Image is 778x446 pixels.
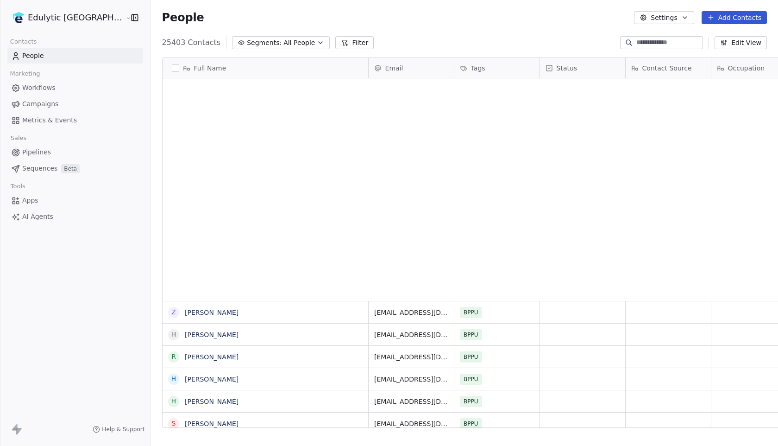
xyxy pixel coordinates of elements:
a: Pipelines [7,145,143,160]
div: H [171,374,176,384]
a: SequencesBeta [7,161,143,176]
span: Campaigns [22,99,58,109]
span: [EMAIL_ADDRESS][DOMAIN_NAME] [374,375,448,384]
div: H [171,396,176,406]
span: Help & Support [102,426,144,433]
span: Pipelines [22,147,51,157]
a: [PERSON_NAME] [185,398,238,405]
span: [EMAIL_ADDRESS][DOMAIN_NAME] [374,308,448,317]
div: Contact Source [626,58,711,78]
span: Metrics & Events [22,115,77,125]
div: S [171,419,176,428]
span: Sequences [22,164,57,173]
span: BPPU [460,418,482,429]
a: [PERSON_NAME] [185,331,238,338]
span: BPPU [460,396,482,407]
iframe: Intercom live chat [747,414,769,437]
span: People [22,51,44,61]
span: Edulytic [GEOGRAPHIC_DATA] [28,12,123,24]
span: AI Agents [22,212,53,222]
div: Status [540,58,625,78]
a: [PERSON_NAME] [185,420,238,427]
span: People [162,11,204,25]
span: BPPU [460,329,482,340]
span: [EMAIL_ADDRESS][DOMAIN_NAME] [374,397,448,406]
img: edulytic-mark-retina.png [13,12,24,23]
div: R [171,352,176,362]
div: grid [163,78,369,428]
a: Apps [7,193,143,208]
span: Tools [6,179,29,193]
span: BPPU [460,351,482,363]
a: Metrics & Events [7,113,143,128]
span: 25403 Contacts [162,37,221,48]
span: BPPU [460,307,482,318]
div: H [171,330,176,339]
div: Tags [454,58,540,78]
span: [EMAIL_ADDRESS][DOMAIN_NAME] [374,352,448,362]
a: People [7,48,143,64]
span: All People [283,38,315,48]
span: Beta [61,164,80,173]
div: Z [171,307,176,317]
a: Campaigns [7,96,143,112]
span: Occupation [728,64,765,73]
span: Email [385,64,403,73]
span: Contact Source [642,64,692,73]
span: Apps [22,196,38,205]
button: Edit View [715,36,767,49]
span: [EMAIL_ADDRESS][DOMAIN_NAME] [374,330,448,339]
span: Status [557,64,577,73]
button: Add Contacts [702,11,767,24]
span: BPPU [460,374,482,385]
div: Full Name [163,58,368,78]
span: Sales [6,131,31,145]
button: Settings [634,11,694,24]
span: Marketing [6,67,44,81]
div: Email [369,58,454,78]
a: [PERSON_NAME] [185,309,238,316]
button: Edulytic [GEOGRAPHIC_DATA] [11,10,119,25]
a: [PERSON_NAME] [185,376,238,383]
a: [PERSON_NAME] [185,353,238,361]
span: Segments: [247,38,282,48]
a: AI Agents [7,209,143,224]
span: Full Name [194,64,226,73]
button: Filter [335,36,374,49]
a: Workflows [7,80,143,96]
span: Tags [471,64,485,73]
a: Help & Support [93,426,144,433]
span: [EMAIL_ADDRESS][DOMAIN_NAME] [374,419,448,428]
span: Contacts [6,35,41,49]
span: Workflows [22,83,56,93]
